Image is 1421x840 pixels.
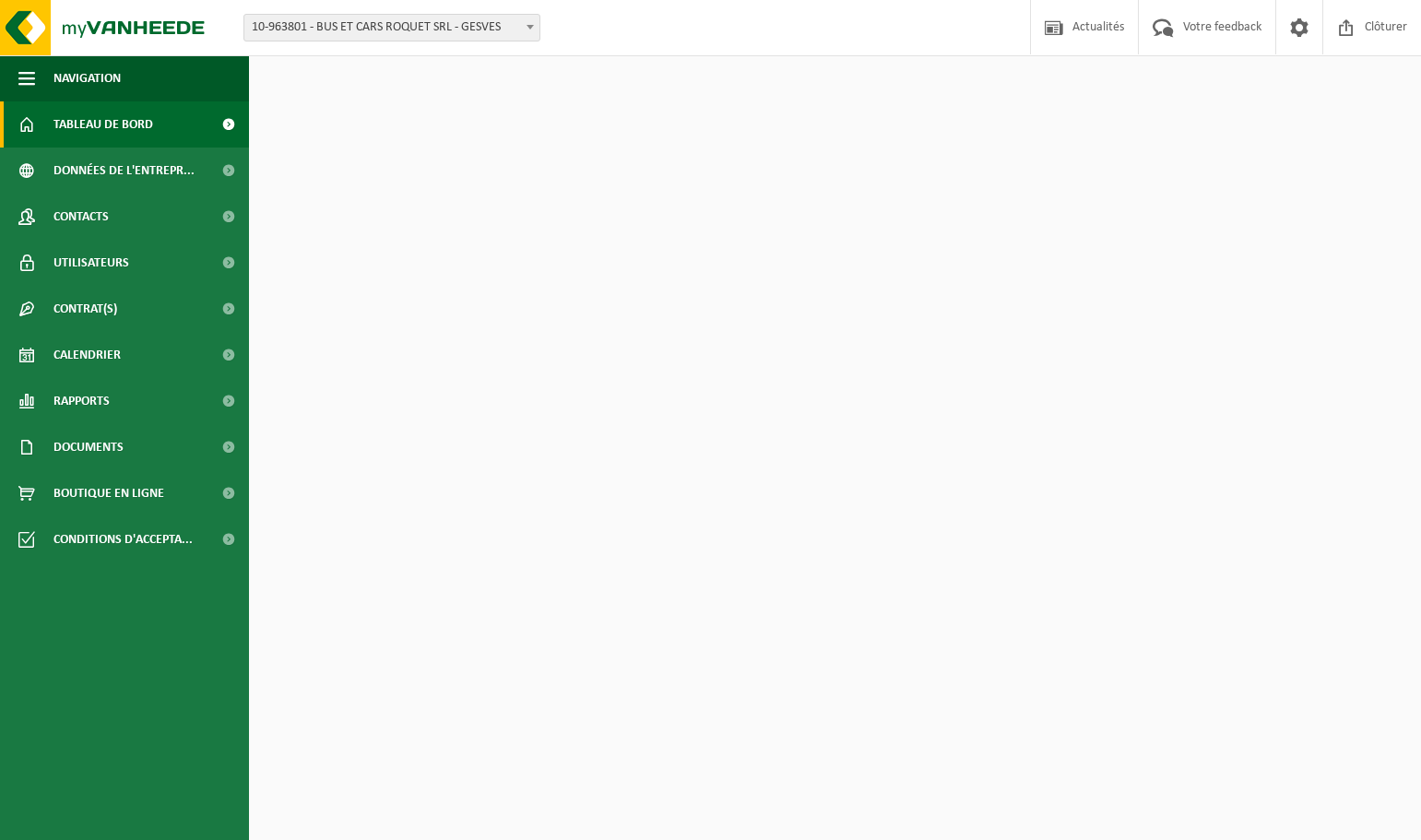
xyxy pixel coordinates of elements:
span: Navigation [53,55,121,101]
span: Contacts [53,194,109,240]
span: Calendrier [53,332,121,378]
span: 10-963801 - BUS ET CARS ROQUET SRL - GESVES [244,15,539,41]
span: Conditions d'accepta... [53,516,193,562]
span: Rapports [53,378,110,424]
span: Boutique en ligne [53,470,164,516]
span: Tableau de bord [53,101,153,148]
span: Documents [53,424,124,470]
span: Utilisateurs [53,240,129,286]
span: 10-963801 - BUS ET CARS ROQUET SRL - GESVES [243,14,540,41]
span: Données de l'entrepr... [53,148,195,194]
span: Contrat(s) [53,286,117,332]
